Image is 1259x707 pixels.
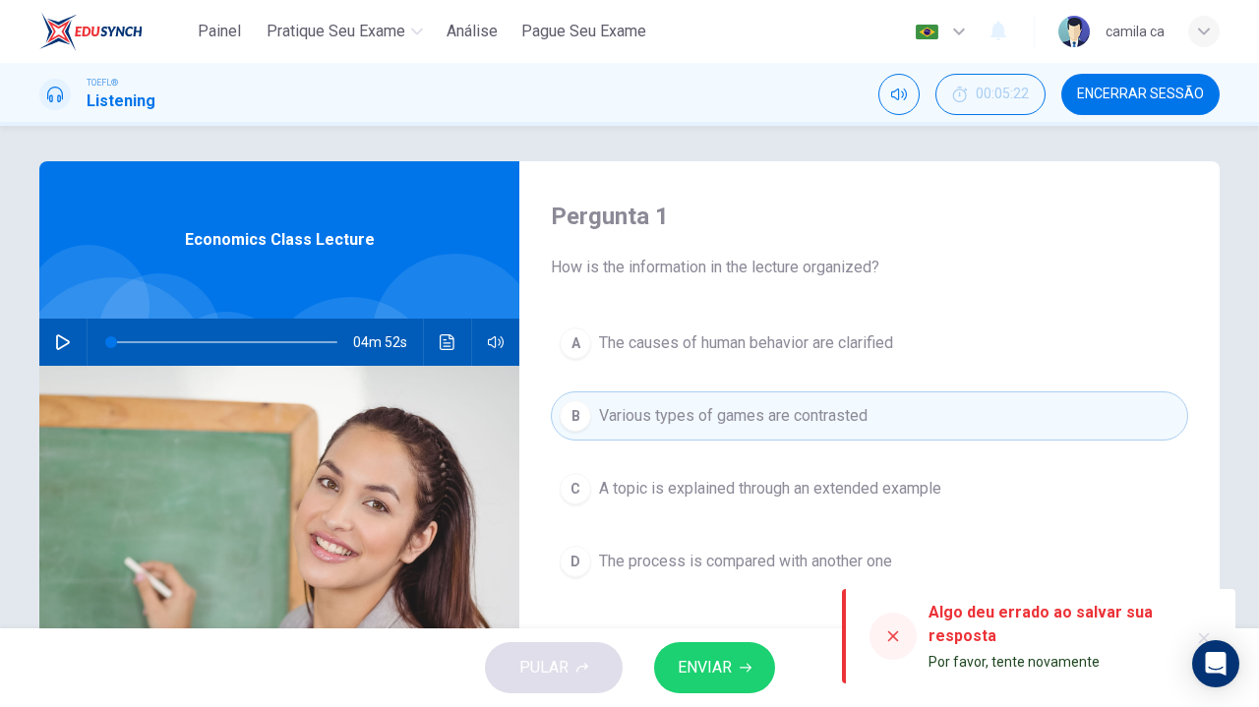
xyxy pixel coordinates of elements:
[188,14,251,49] button: Painel
[1077,87,1204,102] span: Encerrar Sessão
[551,537,1188,586] button: DThe process is compared with another one
[1192,640,1239,687] div: Open Intercom Messenger
[935,74,1046,115] div: Esconder
[551,201,1188,232] h4: Pergunta 1
[560,400,591,432] div: B
[599,477,941,501] span: A topic is explained through an extended example
[551,256,1188,279] span: How is the information in the lecture organized?
[1106,20,1165,43] div: camila ca
[87,89,155,113] h1: Listening
[551,464,1188,513] button: CA topic is explained through an extended example
[1061,74,1220,115] button: Encerrar Sessão
[432,319,463,366] button: Clique para ver a transcrição do áudio
[185,228,375,252] span: Economics Class Lecture
[929,601,1172,648] div: Algo deu errado ao salvar sua resposta
[39,12,143,51] img: EduSynch logo
[878,74,920,115] div: Silenciar
[654,642,775,693] button: ENVIAR
[551,319,1188,368] button: AThe causes of human behavior are clarified
[599,404,868,428] span: Various types of games are contrasted
[1058,16,1090,47] img: Profile picture
[929,654,1100,670] span: Por favor, tente novamente
[560,473,591,504] div: C
[87,76,118,89] span: TOEFL®
[560,546,591,577] div: D
[513,14,654,49] button: Pague Seu Exame
[267,20,405,43] span: Pratique seu exame
[551,391,1188,441] button: BVarious types of games are contrasted
[447,20,498,43] span: Análise
[439,14,506,49] button: Análise
[353,319,423,366] span: 04m 52s
[935,74,1046,115] button: 00:05:22
[521,20,646,43] span: Pague Seu Exame
[599,550,892,573] span: The process is compared with another one
[198,20,241,43] span: Painel
[976,87,1029,102] span: 00:05:22
[39,12,188,51] a: EduSynch logo
[915,25,939,39] img: pt
[259,14,431,49] button: Pratique seu exame
[560,327,591,359] div: A
[599,331,893,355] span: The causes of human behavior are clarified
[678,654,732,681] span: ENVIAR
